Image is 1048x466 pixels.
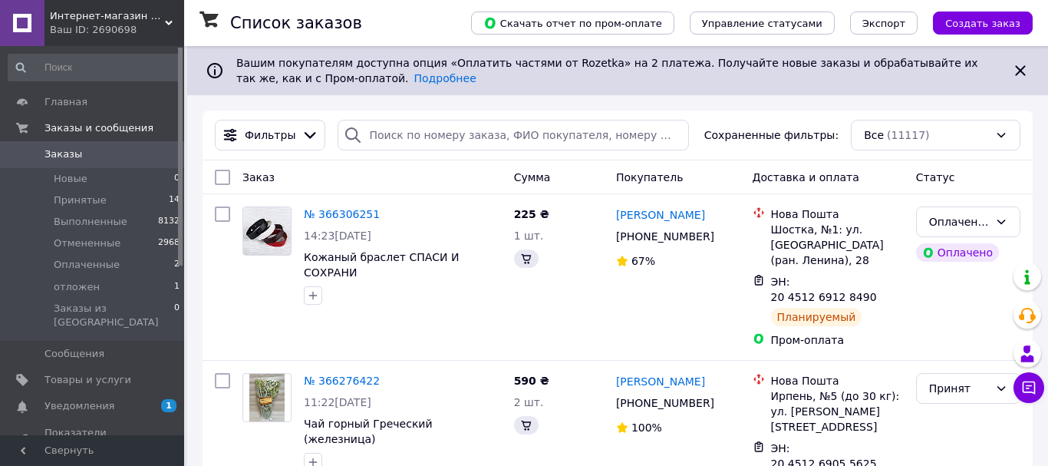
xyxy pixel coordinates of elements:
[933,12,1033,35] button: Создать заказ
[916,171,955,183] span: Статус
[771,373,904,388] div: Нова Пошта
[304,396,371,408] span: 11:22[DATE]
[304,418,433,445] a: Чай горный Греческий (железница)
[243,207,291,255] img: Фото товару
[690,12,835,35] button: Управление статусами
[616,171,684,183] span: Покупатель
[54,280,100,294] span: отложен
[616,374,705,389] a: [PERSON_NAME]
[918,16,1033,28] a: Создать заказ
[174,280,180,294] span: 1
[1013,372,1044,403] button: Чат с покупателем
[230,14,362,32] h1: Список заказов
[514,396,544,408] span: 2 шт.
[44,121,153,135] span: Заказы и сообщения
[945,18,1020,29] span: Создать заказ
[44,426,142,454] span: Показатели работы компании
[242,207,292,256] a: Фото товару
[414,72,476,84] a: Подробнее
[54,258,120,272] span: Оплаченные
[174,258,180,272] span: 2
[887,129,929,141] span: (11117)
[613,392,717,414] div: [PHONE_NUMBER]
[245,127,295,143] span: Фильтры
[471,12,674,35] button: Скачать отчет по пром-оплате
[704,127,839,143] span: Сохраненные фильтры:
[54,172,87,186] span: Новые
[338,120,689,150] input: Поиск по номеру заказа, ФИО покупателя, номеру телефона, Email, номеру накладной
[483,16,662,30] span: Скачать отчет по пром-оплате
[702,18,822,29] span: Управление статусами
[916,243,999,262] div: Оплачено
[50,23,184,37] div: Ваш ID: 2690698
[514,171,551,183] span: Сумма
[616,207,705,223] a: [PERSON_NAME]
[44,347,104,361] span: Сообщения
[249,374,285,421] img: Фото товару
[771,222,904,268] div: Шостка, №1: ул. [GEOGRAPHIC_DATA] (ран. Ленина), 28
[929,380,989,397] div: Принят
[929,213,989,230] div: Оплаченный
[771,388,904,435] div: Ирпень, №5 (до 30 кг): ул. [PERSON_NAME][STREET_ADDRESS]
[631,255,655,267] span: 67%
[236,57,978,84] span: Вашим покупателям доступна опция «Оплатить частями от Rozetka» на 2 платежа. Получайте новые зака...
[44,147,82,161] span: Заказы
[514,208,549,220] span: 225 ₴
[54,193,107,207] span: Принятые
[864,127,884,143] span: Все
[771,308,862,326] div: Планируемый
[613,226,717,247] div: [PHONE_NUMBER]
[771,276,877,303] span: ЭН: 20 4512 6912 8490
[8,54,181,81] input: Поиск
[54,215,127,229] span: Выполненные
[54,236,120,250] span: Отмененные
[304,208,380,220] a: № 366306251
[169,193,180,207] span: 14
[158,215,180,229] span: 8132
[44,95,87,109] span: Главная
[242,373,292,422] a: Фото товару
[44,373,131,387] span: Товары и услуги
[158,236,180,250] span: 2968
[50,9,165,23] span: Интернет-магазин "Афон", православные товары.
[771,207,904,222] div: Нова Пошта
[242,171,275,183] span: Заказ
[174,172,180,186] span: 0
[514,375,549,387] span: 590 ₴
[753,171,859,183] span: Доставка и оплата
[862,18,905,29] span: Экспорт
[161,399,176,412] span: 1
[304,251,459,279] a: Кожаный браслет СПАСИ И СОХРАНИ
[44,399,114,413] span: Уведомления
[54,302,174,329] span: Заказы из [GEOGRAPHIC_DATA]
[850,12,918,35] button: Экспорт
[514,230,544,242] span: 1 шт.
[631,421,662,434] span: 100%
[771,332,904,348] div: Пром-оплата
[174,302,180,329] span: 0
[304,230,371,242] span: 14:23[DATE]
[304,375,380,387] a: № 366276422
